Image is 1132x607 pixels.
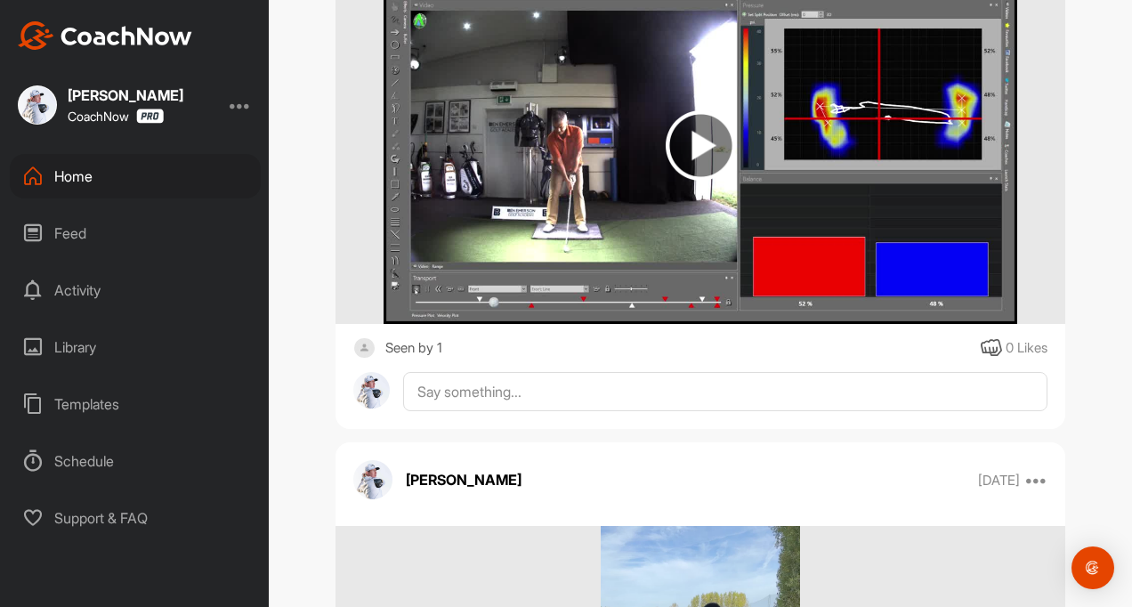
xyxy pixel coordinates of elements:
img: avatar [353,372,390,409]
img: avatar [353,460,392,499]
div: Seen by 1 [385,337,442,360]
div: Home [10,154,261,198]
div: Templates [10,382,261,426]
img: square_687b26beff6f1ed37a99449b0911618e.jpg [18,85,57,125]
div: 0 Likes [1006,338,1047,359]
div: Schedule [10,439,261,483]
img: CoachNow Pro [136,109,164,124]
div: Open Intercom Messenger [1071,546,1114,589]
div: [PERSON_NAME] [68,88,183,102]
div: Activity [10,268,261,312]
img: square_default-ef6cabf814de5a2bf16c804365e32c732080f9872bdf737d349900a9daf73cf9.png [353,337,376,360]
div: Support & FAQ [10,496,261,540]
p: [PERSON_NAME] [406,469,522,490]
div: Feed [10,211,261,255]
p: [DATE] [978,472,1020,490]
div: CoachNow [68,109,164,124]
img: CoachNow [18,21,192,50]
img: play [666,110,736,181]
div: Library [10,325,261,369]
